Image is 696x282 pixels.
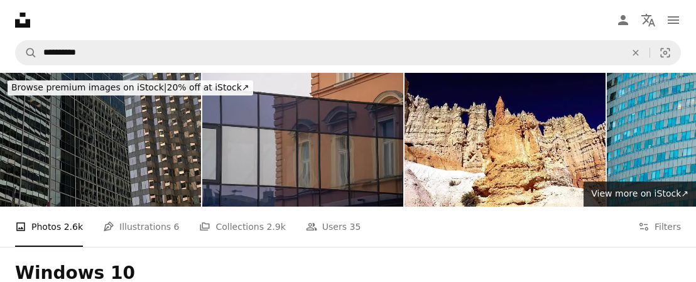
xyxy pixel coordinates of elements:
span: 2.9k [266,220,285,234]
span: 20% off at iStock ↗ [11,82,249,92]
a: Illustrations 6 [103,207,179,247]
span: View more on iStock ↗ [591,188,688,198]
span: 6 [174,220,180,234]
form: Find visuals sitewide [15,40,681,65]
button: Clear [622,41,650,65]
a: Log in / Sign up [611,8,636,33]
a: Collections 2.9k [199,207,285,247]
a: Home — Unsplash [15,13,30,28]
span: 35 [350,220,361,234]
a: View more on iStock↗ [584,182,696,207]
a: Users 35 [306,207,361,247]
button: Filters [638,207,681,247]
span: Browse premium images on iStock | [11,82,166,92]
button: Language [636,8,661,33]
button: Search Unsplash [16,41,37,65]
button: Visual search [650,41,680,65]
img: USA Landscapes Utah Bryce Canyon National Park Hoodoos Wall of Windows Amphitheater 2008-10 DSC09... [405,73,606,207]
img: Gyor, Hungary - November 10, 2024: distorted reflection of orange house in windows [202,73,403,207]
button: Menu [661,8,686,33]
